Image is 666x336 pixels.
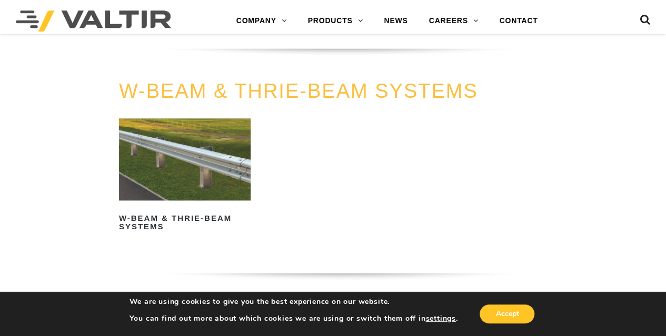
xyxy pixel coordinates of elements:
p: We are using cookies to give you the best experience on our website. [130,297,458,307]
a: W-Beam & Thrie-Beam Systems [119,118,251,235]
p: You can find out more about which cookies we are using or switch them off in . [130,314,458,323]
a: NEWS [373,11,418,32]
a: CAREERS [419,11,489,32]
a: CONTACT [489,11,548,32]
img: Valtir [16,11,171,32]
button: settings [425,314,455,323]
button: Accept [480,304,534,323]
h2: W-Beam & Thrie-Beam Systems [119,210,251,235]
a: PRODUCTS [297,11,374,32]
a: W-BEAM & THRIE-BEAM SYSTEMS [119,80,478,102]
a: COMPANY [226,11,297,32]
